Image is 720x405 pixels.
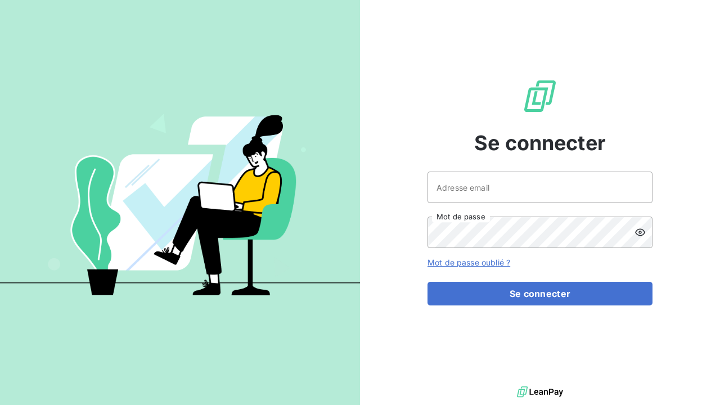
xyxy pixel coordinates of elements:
img: logo [517,384,563,400]
span: Se connecter [474,128,606,158]
button: Se connecter [427,282,652,305]
input: placeholder [427,172,652,203]
a: Mot de passe oublié ? [427,258,510,267]
img: Logo LeanPay [522,78,558,114]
